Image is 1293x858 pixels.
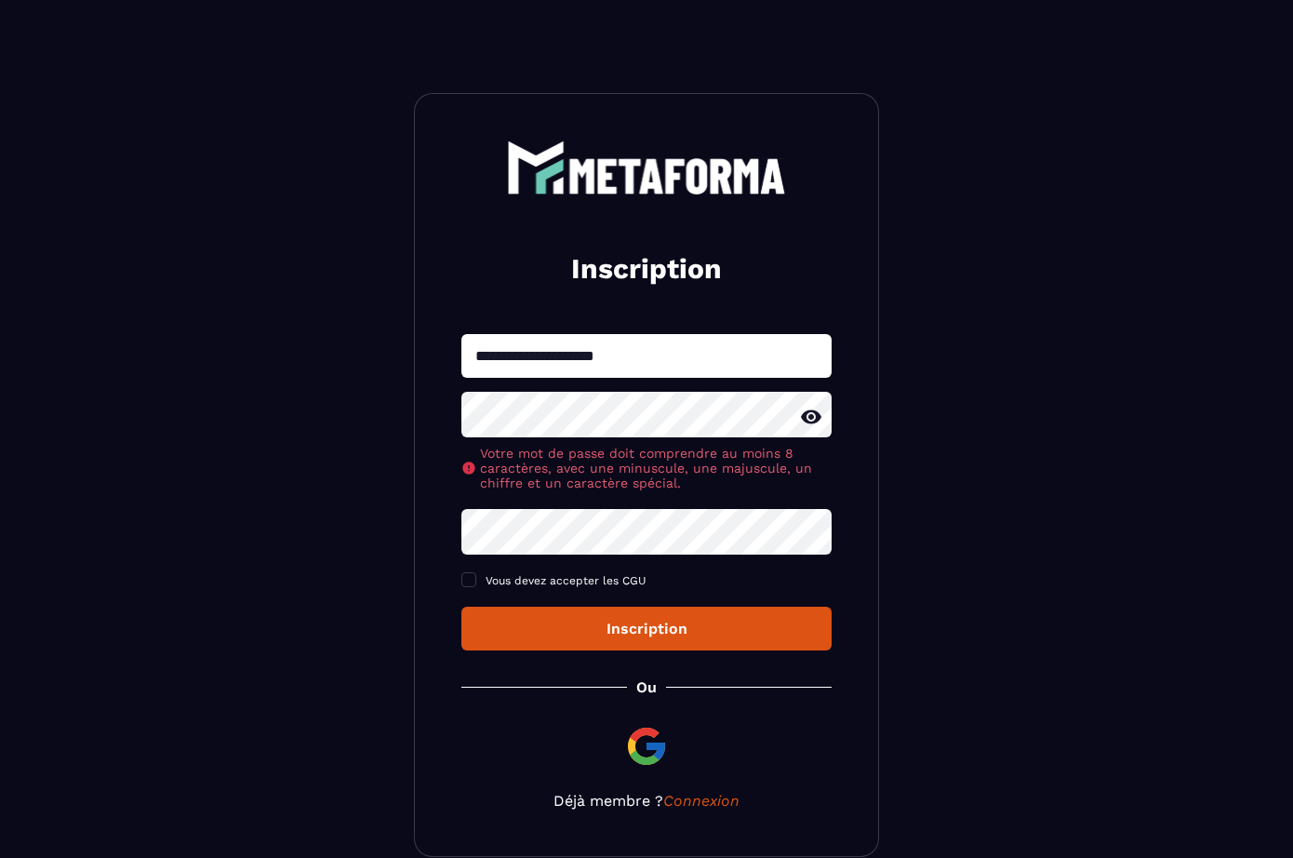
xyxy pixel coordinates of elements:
[663,792,740,810] a: Connexion
[636,678,657,696] p: Ou
[476,620,817,637] div: Inscription
[461,792,832,810] p: Déjà membre ?
[480,446,832,490] span: Votre mot de passe doit comprendre au moins 8 caractères, avec une minuscule, une majuscule, un c...
[484,250,809,288] h2: Inscription
[624,724,669,769] img: google
[461,141,832,194] a: logo
[461,607,832,650] button: Inscription
[486,574,646,587] span: Vous devez accepter les CGU
[507,141,786,194] img: logo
